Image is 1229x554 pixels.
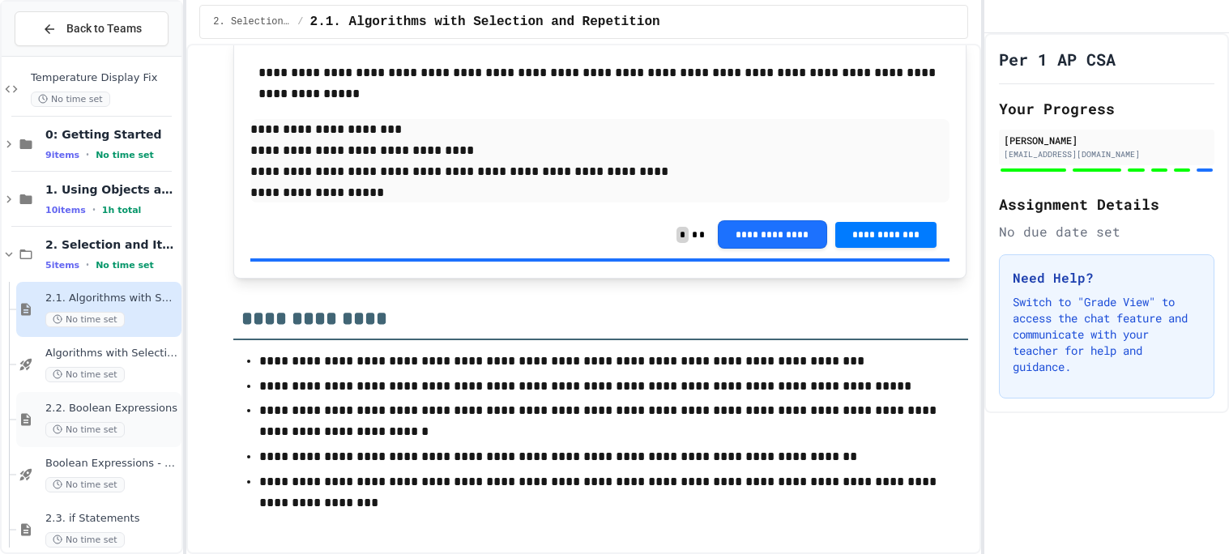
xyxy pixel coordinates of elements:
div: [PERSON_NAME] [1004,133,1210,147]
span: No time set [45,477,125,492]
span: / [297,15,303,28]
span: Algorithms with Selection and Repetition - Topic 2.1 [45,347,178,360]
span: No time set [96,150,154,160]
h1: Per 1 AP CSA [999,48,1116,70]
span: 2.3. if Statements [45,512,178,526]
span: 0: Getting Started [45,127,178,142]
span: 1h total [102,205,142,215]
span: 2.1. Algorithms with Selection and Repetition [310,12,660,32]
div: [EMAIL_ADDRESS][DOMAIN_NAME] [1004,148,1210,160]
span: • [86,148,89,161]
span: 2.2. Boolean Expressions [45,402,178,415]
h2: Your Progress [999,97,1214,120]
span: • [86,258,89,271]
span: 2.1. Algorithms with Selection and Repetition [45,292,178,305]
span: Back to Teams [66,20,142,37]
span: No time set [45,532,125,548]
span: Temperature Display Fix [31,71,178,85]
span: • [92,203,96,216]
span: 10 items [45,205,86,215]
h2: Assignment Details [999,193,1214,215]
button: Back to Teams [15,11,169,46]
span: No time set [45,367,125,382]
span: No time set [45,422,125,437]
h3: Need Help? [1013,268,1201,288]
p: Switch to "Grade View" to access the chat feature and communicate with your teacher for help and ... [1013,294,1201,375]
span: 5 items [45,260,79,271]
div: No due date set [999,222,1214,241]
span: No time set [31,92,110,107]
span: 2. Selection and Iteration [45,237,178,252]
span: 2. Selection and Iteration [213,15,291,28]
span: No time set [96,260,154,271]
span: 1. Using Objects and Methods [45,182,178,197]
span: No time set [45,312,125,327]
span: Boolean Expressions - Quiz [45,457,178,471]
span: 9 items [45,150,79,160]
